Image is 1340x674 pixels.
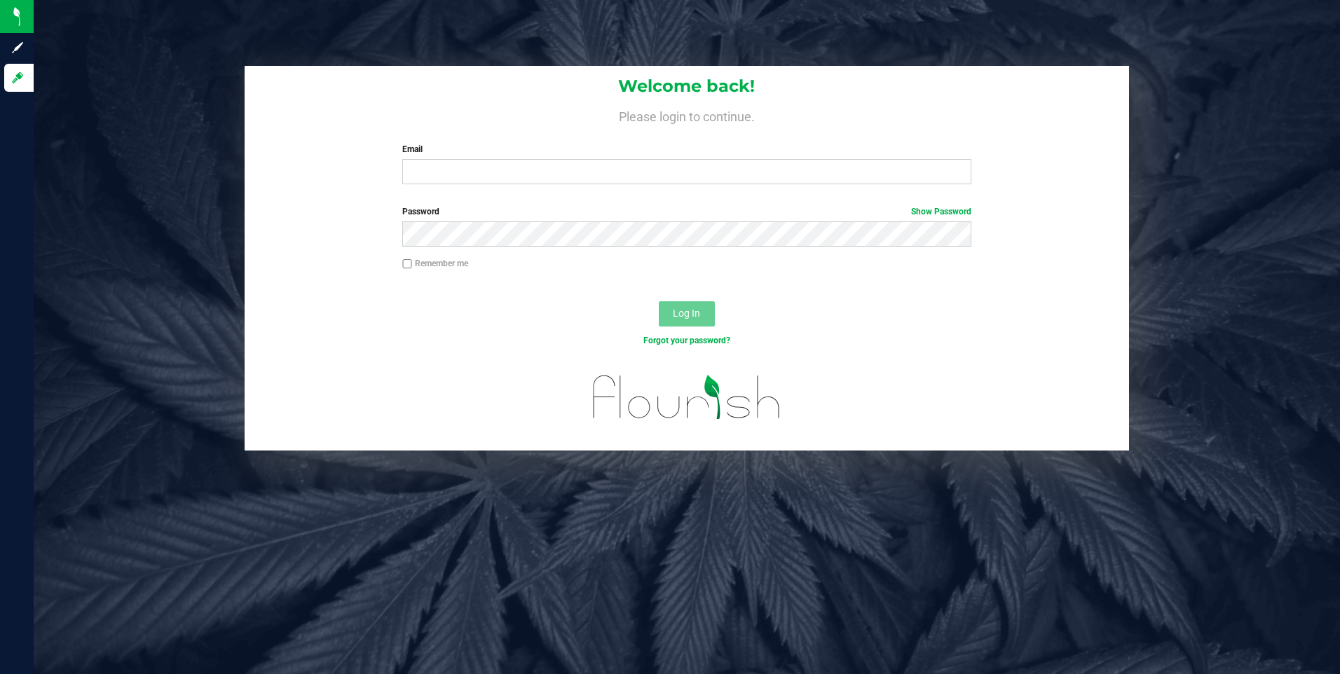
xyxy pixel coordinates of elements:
inline-svg: Log in [11,71,25,85]
img: flourish_logo.svg [576,362,798,433]
span: Log In [673,308,700,319]
span: Password [402,207,439,216]
inline-svg: Sign up [11,41,25,55]
label: Remember me [402,257,468,270]
h4: Please login to continue. [245,106,1130,123]
a: Forgot your password? [643,336,730,345]
a: Show Password [911,207,971,216]
input: Remember me [402,259,412,269]
h1: Welcome back! [245,77,1130,95]
button: Log In [659,301,715,326]
label: Email [402,143,971,156]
